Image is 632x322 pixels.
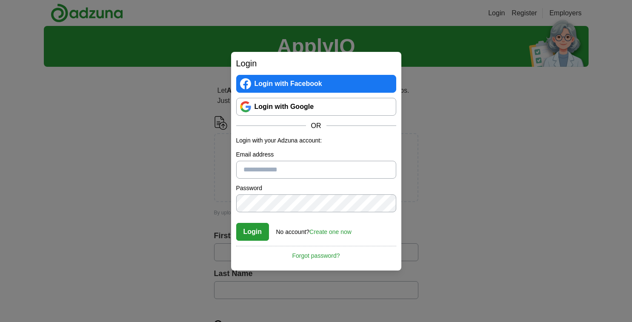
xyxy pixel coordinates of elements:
div: No account? [276,222,352,237]
a: Login with Facebook [236,75,396,93]
a: Forgot password? [236,246,396,260]
a: Create one now [309,228,352,235]
span: OR [306,121,326,131]
h2: Login [236,57,396,70]
p: Login with your Adzuna account: [236,136,396,145]
label: Password [236,184,396,193]
button: Login [236,223,269,241]
label: Email address [236,150,396,159]
a: Login with Google [236,98,396,116]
